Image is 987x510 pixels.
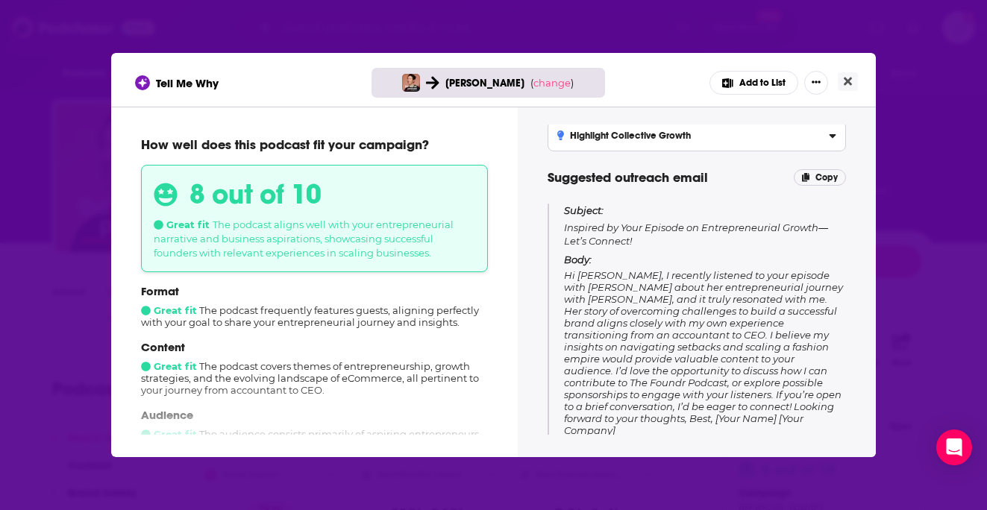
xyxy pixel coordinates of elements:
[564,254,592,265] span: Body:
[530,77,574,89] span: ( )
[141,284,488,328] div: The podcast frequently features guests, aligning perfectly with your goal to share your entrepren...
[141,136,488,153] p: How well does this podcast fit your campaign?
[141,304,197,316] span: Great fit
[141,340,488,354] p: Content
[557,130,691,141] h3: Highlight Collective Growth
[815,172,838,183] span: Copy
[838,72,858,91] button: Close
[141,408,488,422] p: Audience
[445,77,524,89] span: [PERSON_NAME]
[402,74,420,92] img: The Foundr Podcast with Nathan Chan
[564,269,843,436] span: Hi [PERSON_NAME], I recently listened to your episode with [PERSON_NAME] about her entrepreneuria...
[709,71,798,95] button: Add to List
[154,218,210,230] span: Great fit
[141,284,488,298] p: Format
[141,408,488,464] div: The audience consists primarily of aspiring entrepreneurs and business professionals, matching yo...
[564,204,604,217] span: Subject:
[564,204,846,248] p: Inspired by Your Episode on Entrepreneurial Growth—Let’s Connect!
[548,169,708,186] span: Suggested outreach email
[141,428,197,440] span: Great fit
[154,218,454,259] span: The podcast aligns well with your entrepreneurial narrative and business aspirations, showcasing ...
[137,78,148,88] img: tell me why sparkle
[141,340,488,396] div: The podcast covers themes of entrepreneurship, growth strategies, and the evolving landscape of e...
[533,77,571,89] span: change
[156,76,219,90] span: Tell Me Why
[936,429,972,465] div: Open Intercom Messenger
[804,71,828,95] button: Show More Button
[189,177,322,211] h3: 8 out of 10
[141,360,197,372] span: Great fit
